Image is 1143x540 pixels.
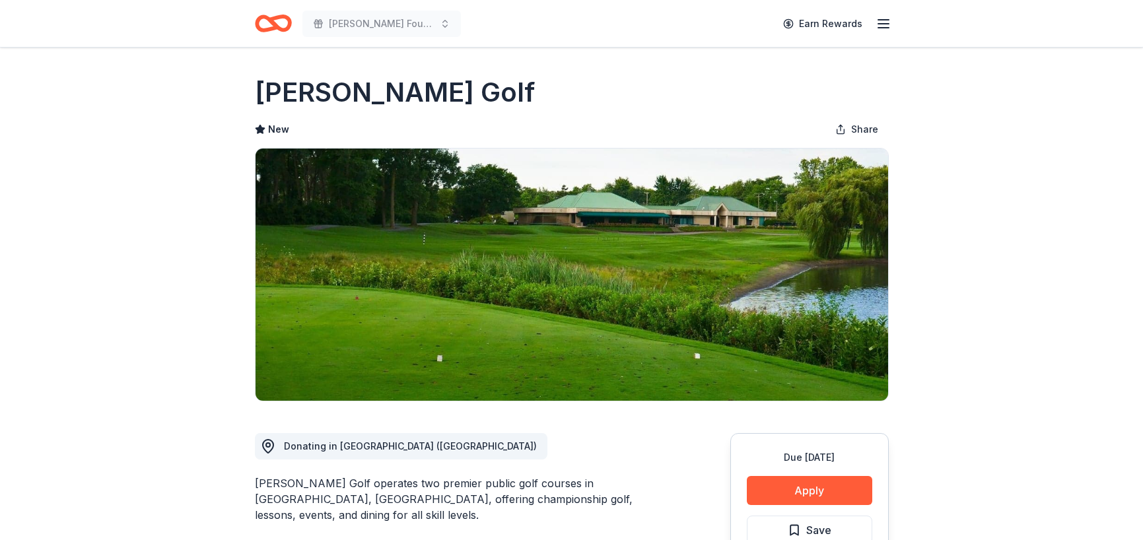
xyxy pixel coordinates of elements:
[255,8,292,39] a: Home
[255,475,667,523] div: [PERSON_NAME] Golf operates two premier public golf courses in [GEOGRAPHIC_DATA], [GEOGRAPHIC_DAT...
[256,149,888,401] img: Image for Taylor Golf
[284,440,537,452] span: Donating in [GEOGRAPHIC_DATA] ([GEOGRAPHIC_DATA])
[268,121,289,137] span: New
[747,450,872,465] div: Due [DATE]
[825,116,889,143] button: Share
[255,74,535,111] h1: [PERSON_NAME] Golf
[329,16,434,32] span: [PERSON_NAME] Foundation for Educational Advancement (FFEA)
[302,11,461,37] button: [PERSON_NAME] Foundation for Educational Advancement (FFEA)
[806,522,831,539] span: Save
[851,121,878,137] span: Share
[775,12,870,36] a: Earn Rewards
[747,476,872,505] button: Apply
